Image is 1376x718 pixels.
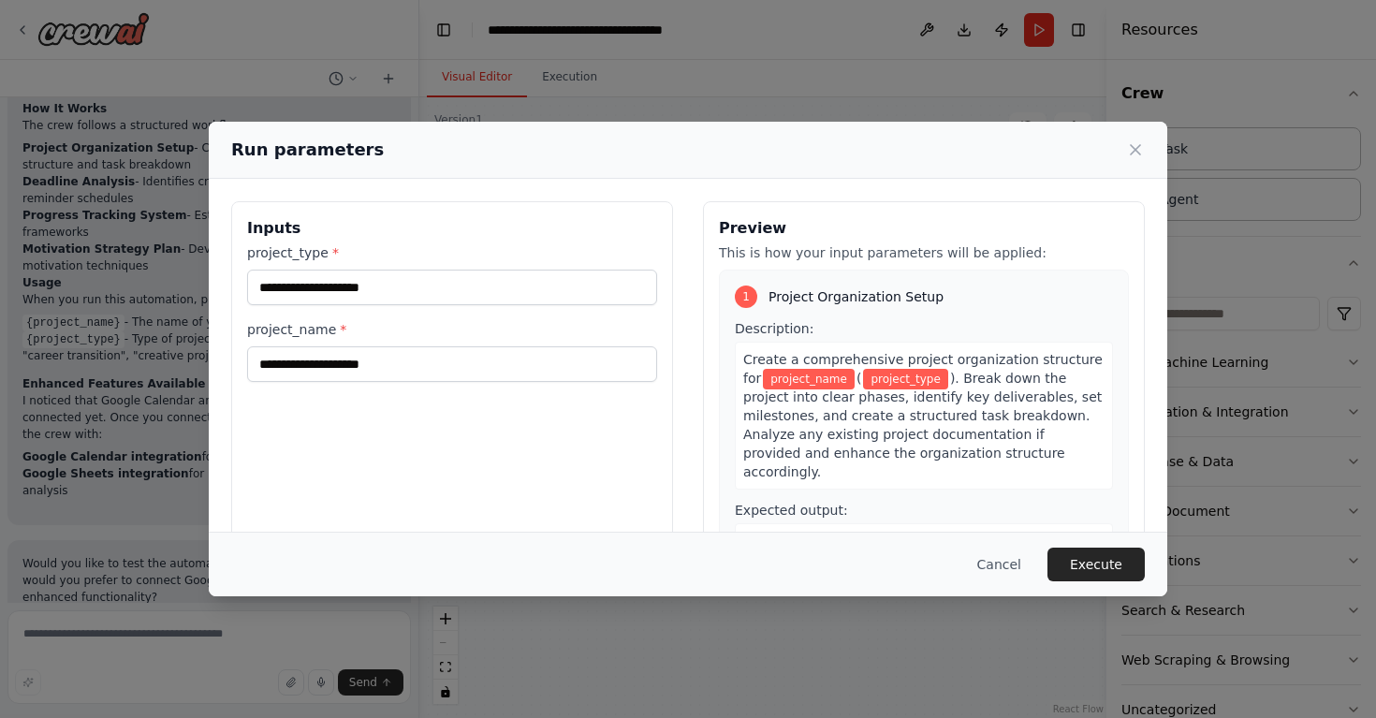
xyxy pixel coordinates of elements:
[735,503,848,518] span: Expected output:
[863,369,947,389] span: Variable: project_type
[763,369,855,389] span: Variable: project_name
[962,548,1036,581] button: Cancel
[247,217,657,240] h3: Inputs
[856,371,861,386] span: (
[247,320,657,339] label: project_name
[743,352,1103,386] span: Create a comprehensive project organization structure for
[735,321,813,336] span: Description:
[735,286,757,308] div: 1
[719,243,1129,262] p: This is how your input parameters will be applied:
[719,217,1129,240] h3: Preview
[247,243,657,262] label: project_type
[231,137,384,163] h2: Run parameters
[769,287,944,306] span: Project Organization Setup
[1047,548,1145,581] button: Execute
